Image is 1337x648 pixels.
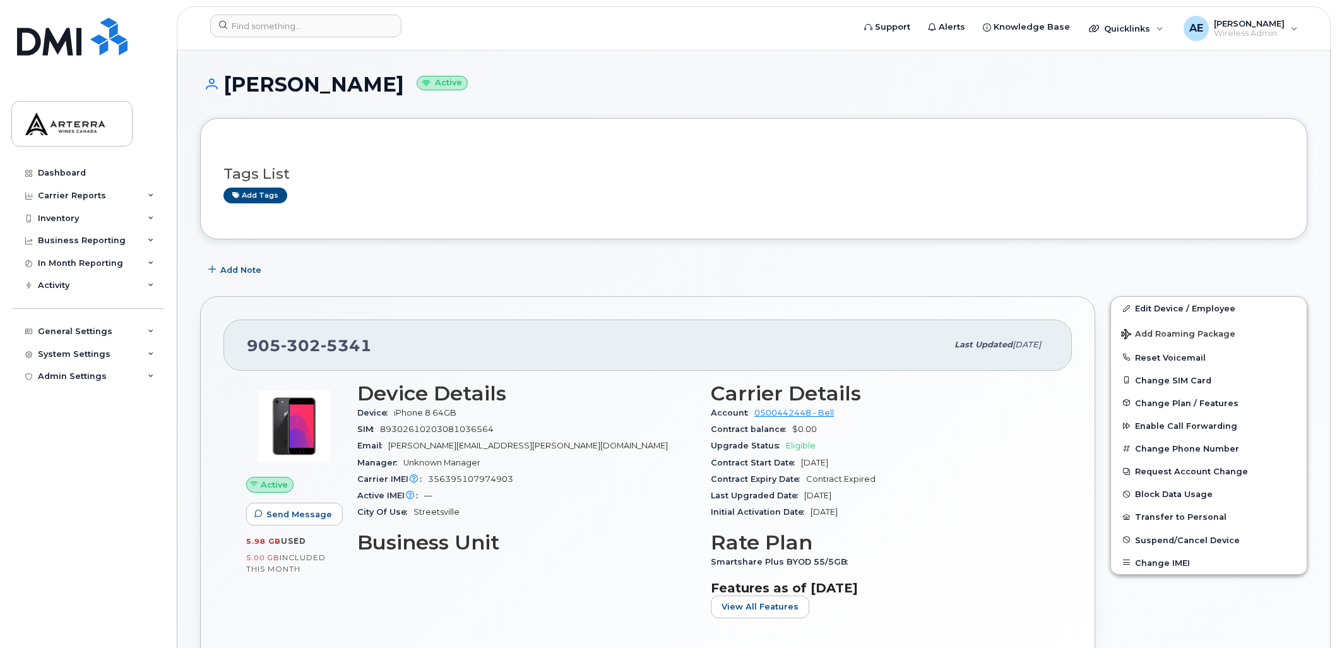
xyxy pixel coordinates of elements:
button: Change IMEI [1111,551,1307,574]
span: [DATE] [804,491,831,500]
span: Active [261,479,288,491]
span: Suspend/Cancel Device [1135,535,1240,544]
span: used [281,536,306,546]
h3: Rate Plan [711,531,1049,554]
span: Contract Expiry Date [711,474,806,484]
span: [PERSON_NAME][EMAIL_ADDRESS][PERSON_NAME][DOMAIN_NAME] [388,441,668,450]
h3: Device Details [357,382,696,405]
span: Contract balance [711,424,792,434]
span: Contract Expired [806,474,876,484]
span: Unknown Manager [403,458,480,467]
span: 5.00 GB [246,553,280,562]
span: [DATE] [801,458,828,467]
button: Suspend/Cancel Device [1111,529,1307,551]
span: Add Roaming Package [1121,329,1235,341]
span: View All Features [722,601,799,613]
span: Manager [357,458,403,467]
button: View All Features [711,596,809,618]
a: 0500442448 - Bell [754,408,834,417]
span: — [424,491,432,500]
span: Change Plan / Features [1135,398,1239,407]
span: City Of Use [357,507,413,517]
h3: Tags List [223,166,1284,182]
span: Add Note [220,264,261,276]
span: Initial Activation Date [711,507,811,517]
button: Transfer to Personal [1111,505,1307,528]
span: $0.00 [792,424,817,434]
span: 302 [281,336,321,355]
span: Carrier IMEI [357,474,428,484]
span: Account [711,408,754,417]
button: Change Plan / Features [1111,392,1307,414]
span: 356395107974903 [428,474,513,484]
button: Change SIM Card [1111,369,1307,392]
span: 905 [247,336,372,355]
span: [DATE] [811,507,838,517]
a: Edit Device / Employee [1111,297,1307,320]
h3: Business Unit [357,531,696,554]
span: iPhone 8 64GB [394,408,456,417]
span: Last updated [954,340,1013,349]
span: Email [357,441,388,450]
button: Add Roaming Package [1111,320,1307,346]
span: included this month [246,553,326,573]
button: Send Message [246,503,343,525]
h3: Features as of [DATE] [711,580,1049,596]
span: [DATE] [1013,340,1041,349]
h1: [PERSON_NAME] [200,73,1307,95]
span: Streetsville [413,507,460,517]
span: SIM [357,424,380,434]
button: Request Account Change [1111,460,1307,483]
h3: Carrier Details [711,382,1049,405]
span: Send Message [266,508,332,520]
a: Add tags [223,188,287,203]
button: Change Phone Number [1111,437,1307,460]
span: Enable Call Forwarding [1135,421,1237,431]
button: Add Note [200,258,272,281]
span: 5341 [321,336,372,355]
span: Device [357,408,394,417]
span: 5.98 GB [246,537,281,546]
span: Upgrade Status [711,441,786,450]
span: Last Upgraded Date [711,491,804,500]
img: image20231002-3703462-bzhi73.jpeg [256,388,332,464]
small: Active [417,76,468,90]
button: Enable Call Forwarding [1111,414,1307,437]
span: 89302610203081036564 [380,424,494,434]
span: Contract Start Date [711,458,801,467]
span: Eligible [786,441,816,450]
span: Smartshare Plus BYOD 55/5GB [711,557,854,567]
span: Active IMEI [357,491,424,500]
button: Reset Voicemail [1111,346,1307,369]
button: Block Data Usage [1111,483,1307,505]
